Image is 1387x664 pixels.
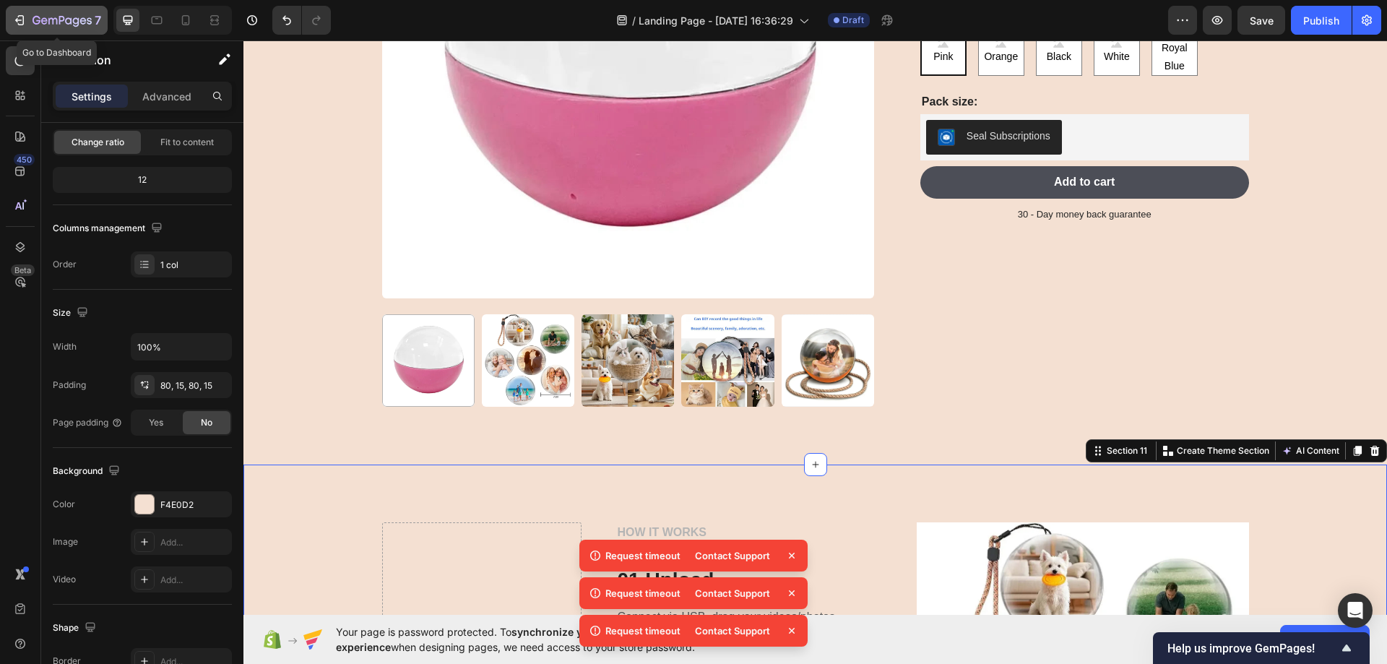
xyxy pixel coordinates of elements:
button: AI Content [1035,402,1099,419]
button: 7 [6,6,108,35]
p: Request timeout [605,548,680,563]
p: Settings [72,89,112,104]
span: Change ratio [72,136,124,149]
div: Size [53,303,91,323]
button: Add to cart [677,126,1006,158]
div: Section 11 [860,404,907,417]
div: Add to cart [811,134,871,150]
div: Image [53,535,78,548]
div: Columns management [53,219,165,238]
div: Undo/Redo [272,6,331,35]
span: Landing Page - [DATE] 16:36:29 [639,13,793,28]
span: Pink [687,7,712,25]
p: Pack size: [678,54,1004,69]
div: Shape [53,618,99,638]
span: Draft [842,14,864,27]
div: 80, 15, 80, 15 [160,379,228,392]
span: No [201,416,212,429]
p: Advanced [142,89,191,104]
div: Padding [53,379,86,392]
div: Beta [11,264,35,276]
div: Add... [160,574,228,587]
span: / [632,13,636,28]
div: Page padding [53,416,123,429]
div: Publish [1303,13,1339,28]
p: Section [70,51,189,69]
span: Your page is password protected. To when designing pages, we need access to your store password. [336,624,798,655]
div: Video [53,573,76,586]
div: 450 [14,154,35,165]
p: HOW IT WORKS [374,483,637,501]
button: Show survey - Help us improve GemPages! [1167,639,1355,657]
div: Open Intercom Messenger [1338,593,1373,628]
div: Order [53,258,77,271]
img: Aurora Memories™ – Crystal Memory Video Globe [538,274,631,366]
strong: Upload [402,528,470,551]
span: Yes [149,416,163,429]
div: Add... [160,536,228,549]
span: Orange [738,7,777,25]
input: Auto [131,334,231,360]
p: 7 [95,12,101,29]
button: Publish [1291,6,1352,35]
img: Aurora Memories™ – Crystal Memory Video Globe [238,274,331,366]
h3: 01. [373,525,639,554]
span: Black [800,7,831,25]
p: 30 - Day money back guarantee [678,168,1004,181]
p: Connect via USB, drag your videos/photos. [374,568,637,585]
div: Contact Support [686,621,779,641]
img: Aurora Memories™ – Crystal Memory Video Globe [338,274,431,366]
div: Background [53,462,123,481]
button: Seal Subscriptions [683,79,818,114]
div: Contact Support [686,583,779,603]
div: Contact Support [686,546,779,566]
span: White [857,7,889,25]
img: Aurora Memories™ – Crystal Memory Video Globe [438,274,530,366]
div: 1 col [160,259,228,272]
div: Seal Subscriptions [723,88,807,103]
button: Save [1237,6,1285,35]
img: SealSubscriptions.png [694,88,712,105]
button: Allow access [1280,625,1370,654]
iframe: Design area [243,40,1387,615]
span: Save [1250,14,1274,27]
p: Create Theme Section [933,404,1026,417]
p: Request timeout [605,586,680,600]
span: Help us improve GemPages! [1167,642,1338,655]
div: Width [53,340,77,353]
div: F4E0D2 [160,499,228,512]
span: Fit to content [160,136,214,149]
span: synchronize your theme style & enhance your experience [336,626,741,653]
div: 12 [56,170,229,190]
p: Request timeout [605,624,680,638]
div: Color [53,498,75,511]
